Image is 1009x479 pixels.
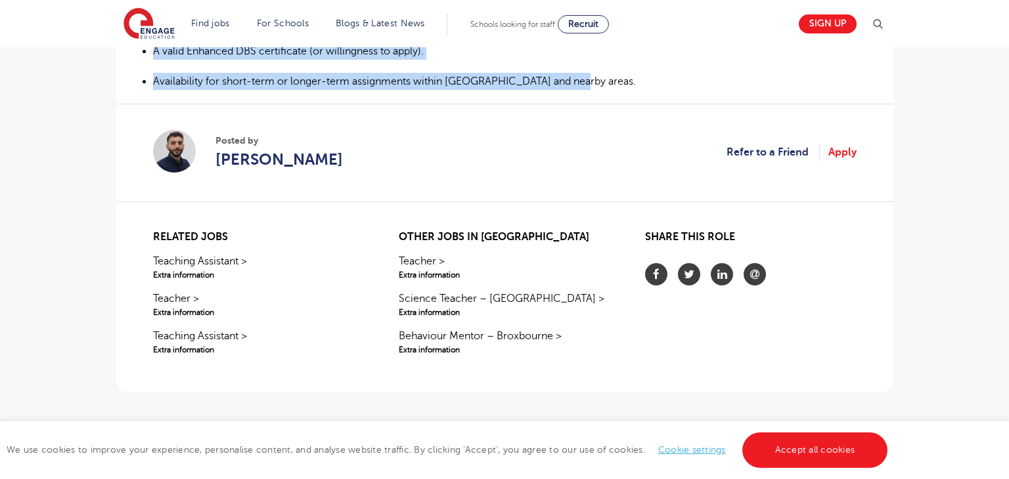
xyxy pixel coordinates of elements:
h2: Related jobs [153,231,364,243]
span: We use cookies to improve your experience, personalise content, and analyse website traffic. By c... [7,445,891,455]
a: For Schools [257,18,309,28]
a: Science Teacher – [GEOGRAPHIC_DATA] >Extra information [399,291,610,318]
span: Posted by [215,134,343,148]
a: [PERSON_NAME] [215,148,343,171]
span: Extra information [399,344,610,356]
span: Extra information [153,269,364,281]
a: Cookie settings [658,445,726,455]
a: Apply [828,144,857,161]
a: Blogs & Latest News [336,18,425,28]
span: Extra information [399,269,610,281]
a: Teaching Assistant >Extra information [153,253,364,281]
a: Find jobs [191,18,230,28]
h2: Share this role [645,231,856,250]
a: Teaching Assistant >Extra information [153,328,364,356]
p: Availability for short-term or longer-term assignments within [GEOGRAPHIC_DATA] and nearby areas. [153,73,857,90]
span: Extra information [399,306,610,318]
a: Recruit [558,15,609,33]
span: Recruit [568,19,598,29]
a: Behaviour Mentor – Broxbourne >Extra information [399,328,610,356]
a: Refer to a Friend [727,144,820,161]
p: A valid Enhanced DBS certificate (or willingness to apply). [153,43,857,60]
img: Engage Education [123,8,175,41]
a: Accept all cookies [742,432,888,468]
a: Teacher >Extra information [153,291,364,318]
h2: Other jobs in [GEOGRAPHIC_DATA] [399,231,610,243]
span: Extra information [153,344,364,356]
a: Teacher >Extra information [399,253,610,281]
span: Extra information [153,306,364,318]
span: Schools looking for staff [470,20,555,29]
a: Sign up [799,14,857,33]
